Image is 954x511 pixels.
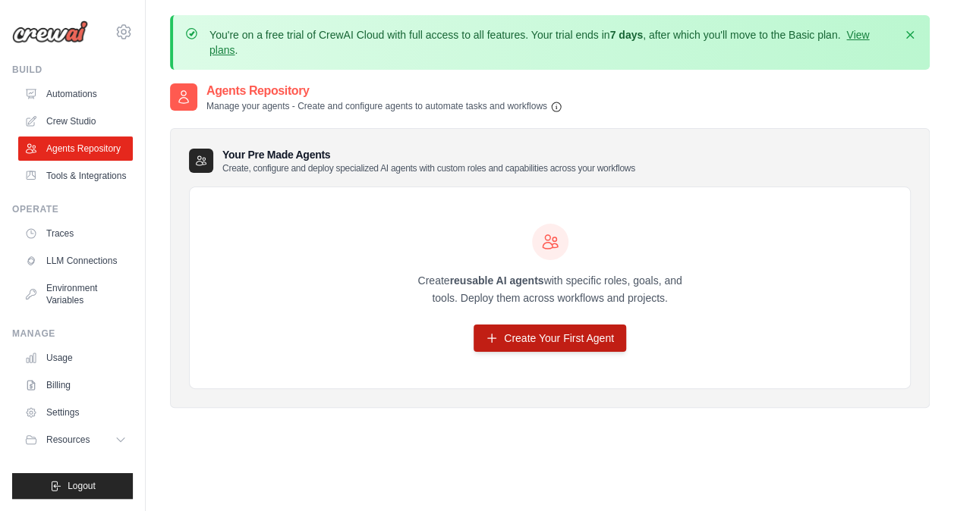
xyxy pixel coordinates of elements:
[449,274,543,287] strong: reusable AI agents
[68,480,96,492] span: Logout
[405,272,696,307] p: Create with specific roles, goals, and tools. Deploy them across workflows and projects.
[18,276,133,312] a: Environment Variables
[18,249,133,273] a: LLM Connections
[46,434,90,446] span: Resources
[12,203,133,215] div: Operate
[222,147,635,174] h3: Your Pre Made Agents
[12,64,133,76] div: Build
[18,109,133,133] a: Crew Studio
[18,373,133,397] a: Billing
[474,324,626,352] a: Create Your First Agent
[12,328,133,340] div: Manage
[12,473,133,499] button: Logout
[18,136,133,161] a: Agents Repository
[12,20,88,43] img: Logo
[18,221,133,246] a: Traces
[609,29,643,41] strong: 7 days
[18,346,133,370] a: Usage
[206,82,562,100] h2: Agents Repository
[209,27,893,58] p: You're on a free trial of CrewAI Cloud with full access to all features. Your trial ends in , aft...
[18,164,133,188] a: Tools & Integrations
[18,400,133,425] a: Settings
[18,82,133,106] a: Automations
[206,100,562,113] p: Manage your agents - Create and configure agents to automate tasks and workflows
[222,162,635,174] p: Create, configure and deploy specialized AI agents with custom roles and capabilities across your...
[18,428,133,452] button: Resources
